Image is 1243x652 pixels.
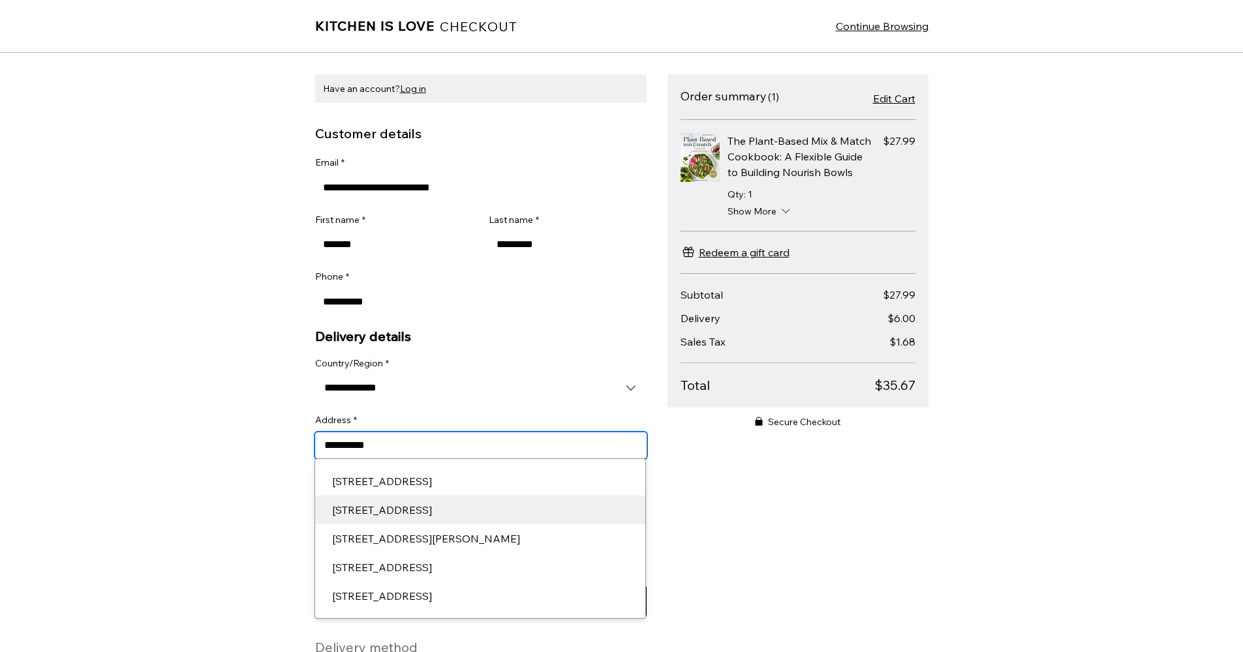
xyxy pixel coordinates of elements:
label: Last name [489,214,539,227]
span: Show More [728,205,776,218]
ul: Items [681,120,915,231]
span: $6.00 [887,312,915,325]
section: Total due breakdown [681,287,915,394]
span: $1.68 [889,335,915,348]
span: Price $27.99 [883,133,915,149]
input: Email [315,175,639,201]
input: Phone [315,289,639,315]
label: Country/Region [315,357,389,370]
span: Delivery [681,312,720,325]
svg: Secure Checkout [755,417,763,426]
span: Secure Checkout [768,415,840,428]
span: Redeem a gift card [699,244,790,260]
button: Redeem a gift card [681,244,790,260]
img: The Plant-Based Mix & Match Cookbook: A Flexible Guide to Building Nourish Bowls [681,133,720,182]
a: Kitchen is Love [315,16,435,36]
input: Last name [489,231,639,258]
span: Total [681,376,874,394]
h2: Delivery details [315,328,647,344]
div: [STREET_ADDRESS] [324,559,636,575]
form: Ecom Template [315,156,647,572]
div: 641 Avanti Way Boulevard, North Fort Myers, FL, USA [315,582,645,610]
span: The Plant-Based Mix & Match Cookbook: A Flexible Guide to Building Nourish Bowls [728,134,871,179]
div: [STREET_ADDRESS] [324,588,636,604]
label: First name [315,214,365,227]
span: Sales Tax [681,335,726,348]
span: $27.99 [883,288,915,301]
div: 641 Avanti Dr, Bunker Hill, WV, USA [315,553,645,582]
span: Qty: 1 [728,188,752,200]
span: Subtotal [681,288,723,301]
div: 641 Avanti Street Southwest, Albuquerque, NM, USA [315,467,645,496]
div: [STREET_ADDRESS] [324,502,636,518]
span: Have an account? [323,83,426,95]
button: Log in [400,82,426,95]
div: [STREET_ADDRESS][PERSON_NAME] [324,531,636,546]
span: $35.67 [874,376,915,394]
input: First name [315,231,465,258]
h2: Order summary [681,89,767,104]
label: Email [315,156,345,170]
span: Number of items 1 [768,90,779,103]
div: [STREET_ADDRESS] [324,473,636,489]
h1: CHECKOUT [440,18,517,35]
h2: Customer details [315,125,422,141]
label: Phone [315,271,349,284]
button: Show More [728,205,915,218]
div: 641 Avanti Lane, Parker, CO, USA [315,524,645,553]
a: Edit Cart [873,91,915,106]
a: Continue Browsing [836,18,928,34]
label: Address [315,414,357,427]
div: 641 Avanti Street Northwest, Grand Rapids, MI, USA [315,496,645,524]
